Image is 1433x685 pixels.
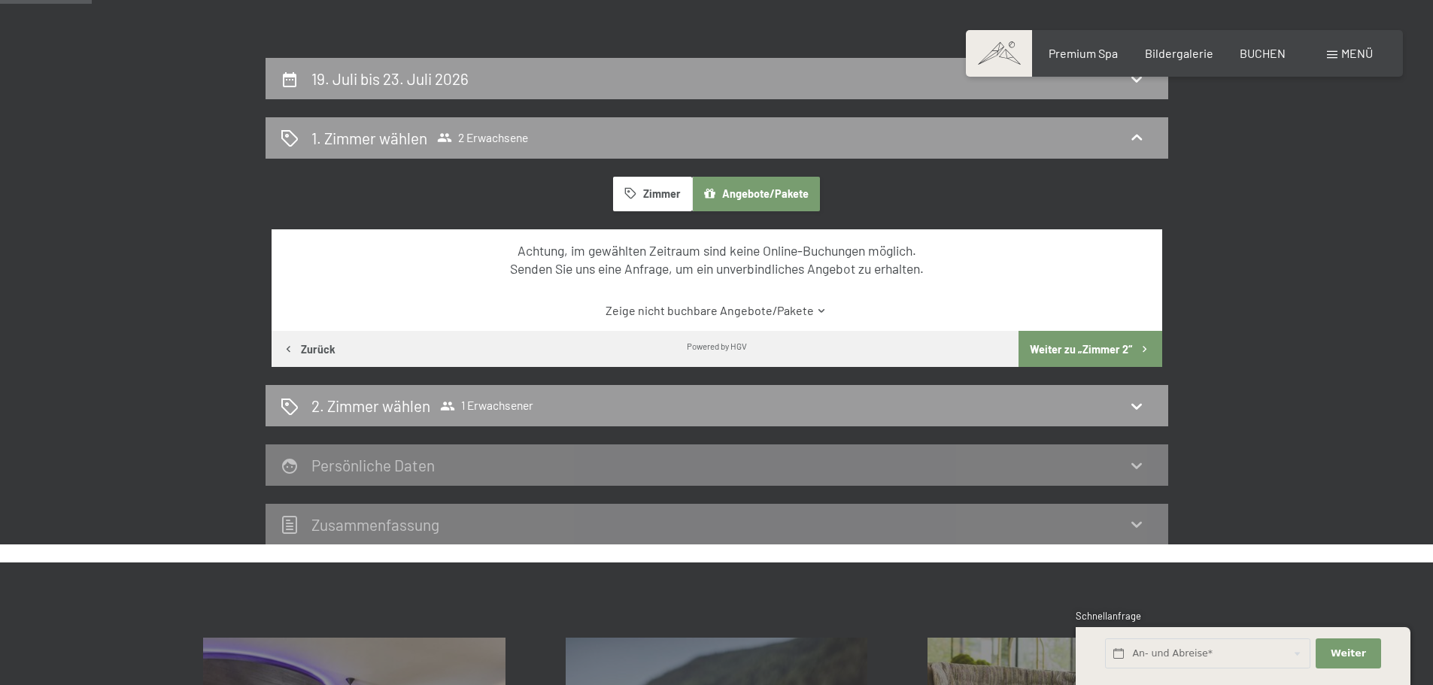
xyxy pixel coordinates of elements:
span: 2 Erwachsene [437,130,528,145]
h2: Zusammen­fassung [311,515,439,534]
span: Weiter [1331,647,1366,660]
div: Achtung, im gewählten Zeitraum sind keine Online-Buchungen möglich. Senden Sie uns eine Anfrage, ... [298,241,1135,278]
a: BUCHEN [1240,46,1286,60]
span: Menü [1341,46,1373,60]
a: Premium Spa [1049,46,1118,60]
button: Weiter [1316,638,1380,669]
h2: 1. Zimmer wählen [311,127,427,149]
h2: Persönliche Daten [311,456,435,474]
button: Weiter zu „Zimmer 2“ [1019,331,1161,367]
div: Powered by HGV [687,340,747,352]
a: Bildergalerie [1145,46,1213,60]
button: Angebote/Pakete [692,177,820,211]
span: 1 Erwachsener [440,399,533,414]
button: Zimmer [613,177,691,211]
span: Schnellanfrage [1076,610,1141,622]
a: Zeige nicht buchbare Angebote/Pakete [298,302,1135,319]
button: Zurück [272,331,347,367]
h2: 19. Juli bis 23. Juli 2026 [311,69,469,88]
h2: 2. Zimmer wählen [311,395,430,417]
